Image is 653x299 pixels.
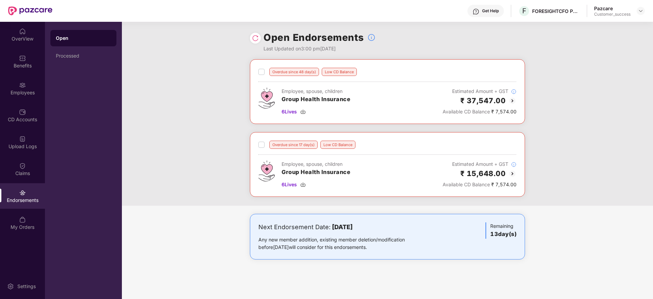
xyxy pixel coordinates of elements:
[19,55,26,62] img: svg+xml;base64,PHN2ZyBpZD0iQmVuZWZpdHMiIHhtbG5zPSJodHRwOi8vd3d3LnczLm9yZy8yMDAwL3N2ZyIgd2lkdGg9Ij...
[19,216,26,223] img: svg+xml;base64,PHN2ZyBpZD0iTXlfT3JkZXJzIiBkYXRhLW5hbWU9Ik15IE9yZGVycyIgeG1sbnM9Imh0dHA6Ly93d3cudz...
[443,108,516,115] div: ₹ 7,574.00
[443,160,516,168] div: Estimated Amount + GST
[367,33,376,42] img: svg+xml;base64,PHN2ZyBpZD0iSW5mb18tXzMyeDMyIiBkYXRhLW5hbWU9IkluZm8gLSAzMngzMiIgeG1sbnM9Imh0dHA6Ly...
[443,109,490,114] span: Available CD Balance
[460,168,506,179] h2: ₹ 15,648.00
[282,95,350,104] h3: Group Health Insurance
[473,8,479,15] img: svg+xml;base64,PHN2ZyBpZD0iSGVscC0zMngzMiIgeG1sbnM9Imh0dHA6Ly93d3cudzMub3JnLzIwMDAvc3ZnIiB3aWR0aD...
[19,189,26,196] img: svg+xml;base64,PHN2ZyBpZD0iRW5kb3JzZW1lbnRzIiB4bWxucz0iaHR0cDovL3d3dy53My5vcmcvMjAwMC9zdmciIHdpZH...
[443,181,516,188] div: ₹ 7,574.00
[508,97,516,105] img: svg+xml;base64,PHN2ZyBpZD0iQmFjay0yMHgyMCIgeG1sbnM9Imh0dHA6Ly93d3cudzMub3JnLzIwMDAvc3ZnIiB3aWR0aD...
[282,181,297,188] span: 6 Lives
[264,30,364,45] h1: Open Endorsements
[282,168,350,177] h3: Group Health Insurance
[282,160,350,168] div: Employee, spouse, children
[258,160,275,182] img: svg+xml;base64,PHN2ZyB4bWxucz0iaHR0cDovL3d3dy53My5vcmcvMjAwMC9zdmciIHdpZHRoPSI0Ny43MTQiIGhlaWdodD...
[443,182,490,187] span: Available CD Balance
[522,7,526,15] span: F
[300,182,306,187] img: svg+xml;base64,PHN2ZyBpZD0iRG93bmxvYWQtMzJ4MzIiIHhtbG5zPSJodHRwOi8vd3d3LnczLm9yZy8yMDAwL3N2ZyIgd2...
[532,8,580,14] div: FORESIGHTCFO PRIVATE LIMITED
[258,222,426,232] div: Next Endorsement Date:
[282,88,350,95] div: Employee, spouse, children
[19,28,26,35] img: svg+xml;base64,PHN2ZyBpZD0iSG9tZSIgeG1sbnM9Imh0dHA6Ly93d3cudzMub3JnLzIwMDAvc3ZnIiB3aWR0aD0iMjAiIG...
[19,82,26,89] img: svg+xml;base64,PHN2ZyBpZD0iRW1wbG95ZWVzIiB4bWxucz0iaHR0cDovL3d3dy53My5vcmcvMjAwMC9zdmciIHdpZHRoPS...
[269,141,318,149] div: Overdue since 17 day(s)
[482,8,499,14] div: Get Help
[8,6,52,15] img: New Pazcare Logo
[15,283,38,290] div: Settings
[56,53,111,59] div: Processed
[264,45,376,52] div: Last Updated on 3:00 pm[DATE]
[490,230,516,239] h3: 13 day(s)
[508,170,516,178] img: svg+xml;base64,PHN2ZyBpZD0iQmFjay0yMHgyMCIgeG1sbnM9Imh0dHA6Ly93d3cudzMub3JnLzIwMDAvc3ZnIiB3aWR0aD...
[332,223,353,231] b: [DATE]
[252,35,259,42] img: svg+xml;base64,PHN2ZyBpZD0iUmVsb2FkLTMyeDMyIiB4bWxucz0iaHR0cDovL3d3dy53My5vcmcvMjAwMC9zdmciIHdpZH...
[300,109,306,114] img: svg+xml;base64,PHN2ZyBpZD0iRG93bmxvYWQtMzJ4MzIiIHhtbG5zPSJodHRwOi8vd3d3LnczLm9yZy8yMDAwL3N2ZyIgd2...
[19,136,26,142] img: svg+xml;base64,PHN2ZyBpZD0iVXBsb2FkX0xvZ3MiIGRhdGEtbmFtZT0iVXBsb2FkIExvZ3MiIHhtbG5zPSJodHRwOi8vd3...
[594,12,631,17] div: Customer_success
[19,109,26,115] img: svg+xml;base64,PHN2ZyBpZD0iQ0RfQWNjb3VudHMiIGRhdGEtbmFtZT0iQ0QgQWNjb3VudHMiIHhtbG5zPSJodHRwOi8vd3...
[511,89,516,94] img: svg+xml;base64,PHN2ZyBpZD0iSW5mb18tXzMyeDMyIiBkYXRhLW5hbWU9IkluZm8gLSAzMngzMiIgeG1sbnM9Imh0dHA6Ly...
[7,283,14,290] img: svg+xml;base64,PHN2ZyBpZD0iU2V0dGluZy0yMHgyMCIgeG1sbnM9Imh0dHA6Ly93d3cudzMub3JnLzIwMDAvc3ZnIiB3aW...
[443,88,516,95] div: Estimated Amount + GST
[56,35,111,42] div: Open
[258,236,426,251] div: Any new member addition, existing member deletion/modification before [DATE] will consider for th...
[19,162,26,169] img: svg+xml;base64,PHN2ZyBpZD0iQ2xhaW0iIHhtbG5zPSJodHRwOi8vd3d3LnczLm9yZy8yMDAwL3N2ZyIgd2lkdGg9IjIwIi...
[320,141,355,149] div: Low CD Balance
[511,162,516,167] img: svg+xml;base64,PHN2ZyBpZD0iSW5mb18tXzMyeDMyIiBkYXRhLW5hbWU9IkluZm8gLSAzMngzMiIgeG1sbnM9Imh0dHA6Ly...
[322,68,357,76] div: Low CD Balance
[638,8,643,14] img: svg+xml;base64,PHN2ZyBpZD0iRHJvcGRvd24tMzJ4MzIiIHhtbG5zPSJodHRwOi8vd3d3LnczLm9yZy8yMDAwL3N2ZyIgd2...
[282,108,297,115] span: 6 Lives
[594,5,631,12] div: Pazcare
[258,88,275,109] img: svg+xml;base64,PHN2ZyB4bWxucz0iaHR0cDovL3d3dy53My5vcmcvMjAwMC9zdmciIHdpZHRoPSI0Ny43MTQiIGhlaWdodD...
[269,68,319,76] div: Overdue since 48 day(s)
[485,222,516,239] div: Remaining
[460,95,506,106] h2: ₹ 37,547.00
